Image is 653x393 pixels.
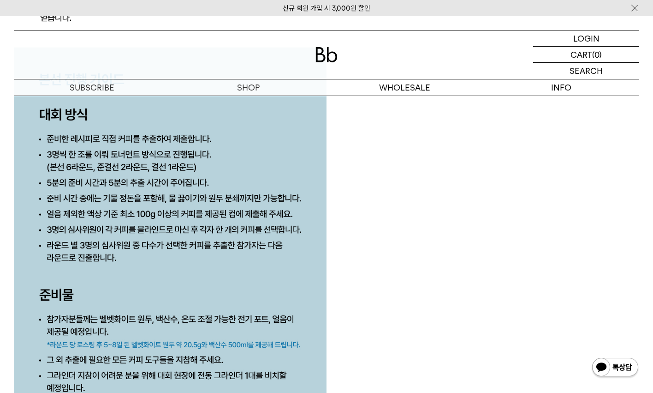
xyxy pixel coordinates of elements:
[591,357,639,379] img: 카카오톡 채널 1:1 채팅 버튼
[14,79,170,96] a: SUBSCRIBE
[570,63,603,79] p: SEARCH
[283,4,370,12] a: 신규 회원 가입 시 3,000원 할인
[573,30,600,46] p: LOGIN
[483,79,639,96] p: INFO
[592,47,602,62] p: (0)
[315,47,338,62] img: 로고
[170,79,326,96] a: SHOP
[570,47,592,62] p: CART
[326,79,483,96] p: WHOLESALE
[533,47,639,63] a: CART (0)
[533,30,639,47] a: LOGIN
